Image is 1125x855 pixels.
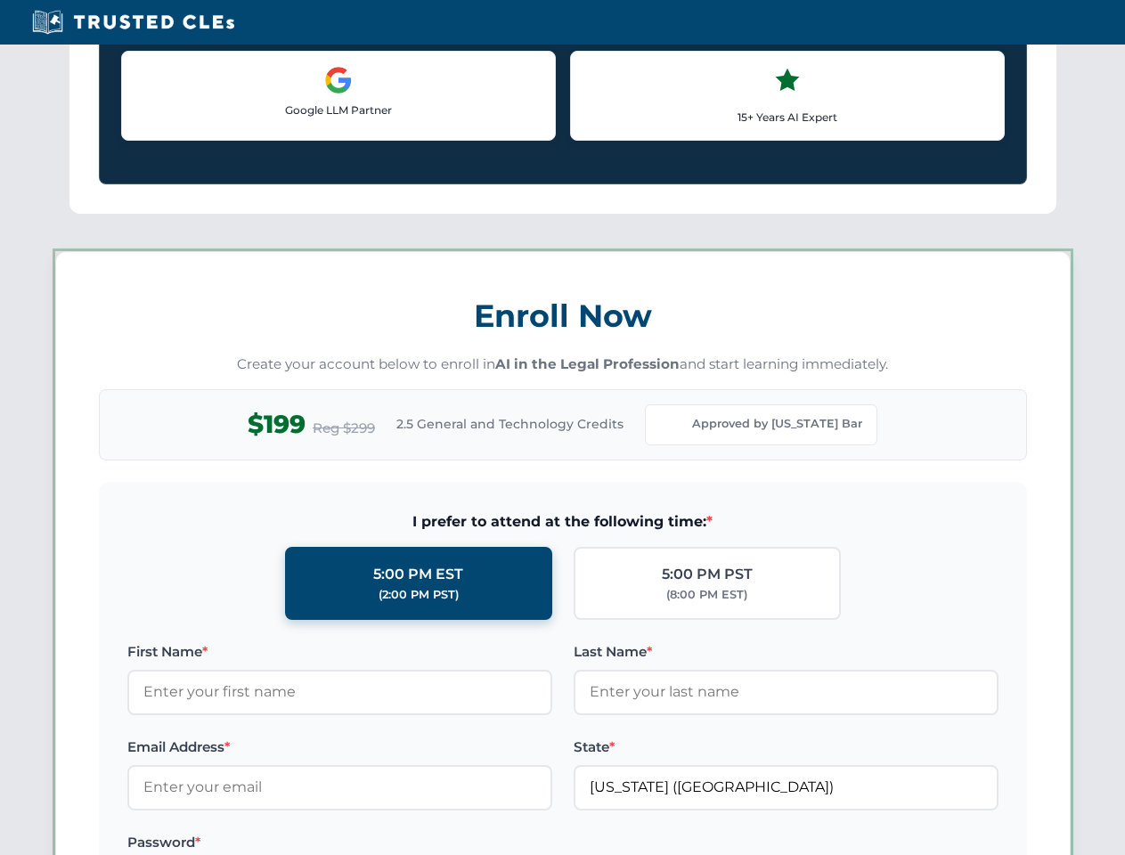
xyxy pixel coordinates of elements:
[660,412,685,437] img: Florida Bar
[136,102,541,118] p: Google LLM Partner
[574,737,999,758] label: State
[574,670,999,714] input: Enter your last name
[574,765,999,810] input: Florida (FL)
[127,832,552,853] label: Password
[662,563,753,586] div: 5:00 PM PST
[495,355,680,372] strong: AI in the Legal Profession
[379,586,459,604] div: (2:00 PM PST)
[396,414,624,434] span: 2.5 General and Technology Credits
[99,288,1027,344] h3: Enroll Now
[27,9,240,36] img: Trusted CLEs
[666,586,747,604] div: (8:00 PM EST)
[127,670,552,714] input: Enter your first name
[574,641,999,663] label: Last Name
[585,109,990,126] p: 15+ Years AI Expert
[99,354,1027,375] p: Create your account below to enroll in and start learning immediately.
[248,404,306,444] span: $199
[313,418,375,439] span: Reg $299
[127,765,552,810] input: Enter your email
[127,641,552,663] label: First Name
[127,510,999,533] span: I prefer to attend at the following time:
[692,415,862,433] span: Approved by [US_STATE] Bar
[373,563,463,586] div: 5:00 PM EST
[324,66,353,94] img: Google
[127,737,552,758] label: Email Address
